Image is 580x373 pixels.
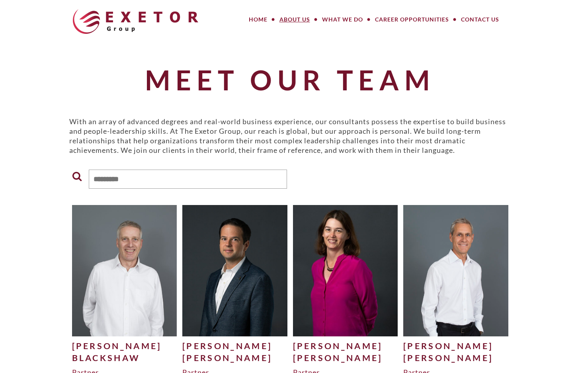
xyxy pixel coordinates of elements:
[243,12,273,27] a: Home
[72,205,177,336] img: Dave-Blackshaw-for-website2-500x625.jpg
[403,340,508,352] div: [PERSON_NAME]
[455,12,505,27] a: Contact Us
[293,340,398,352] div: [PERSON_NAME]
[293,205,398,336] img: Julie-H-500x625.jpg
[72,352,177,364] div: Blackshaw
[69,117,511,155] p: With an array of advanced degrees and real-world business experience, our consultants possess the...
[182,340,287,352] div: [PERSON_NAME]
[182,205,287,336] img: Philipp-Ebert_edited-1-500x625.jpg
[72,340,177,352] div: [PERSON_NAME]
[316,12,369,27] a: What We Do
[403,352,508,364] div: [PERSON_NAME]
[69,65,511,95] h1: Meet Our Team
[182,352,287,364] div: [PERSON_NAME]
[273,12,316,27] a: About Us
[369,12,455,27] a: Career Opportunities
[293,352,398,364] div: [PERSON_NAME]
[73,9,198,34] img: The Exetor Group
[403,205,508,336] img: Craig-Mitchell-Website-500x625.jpg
